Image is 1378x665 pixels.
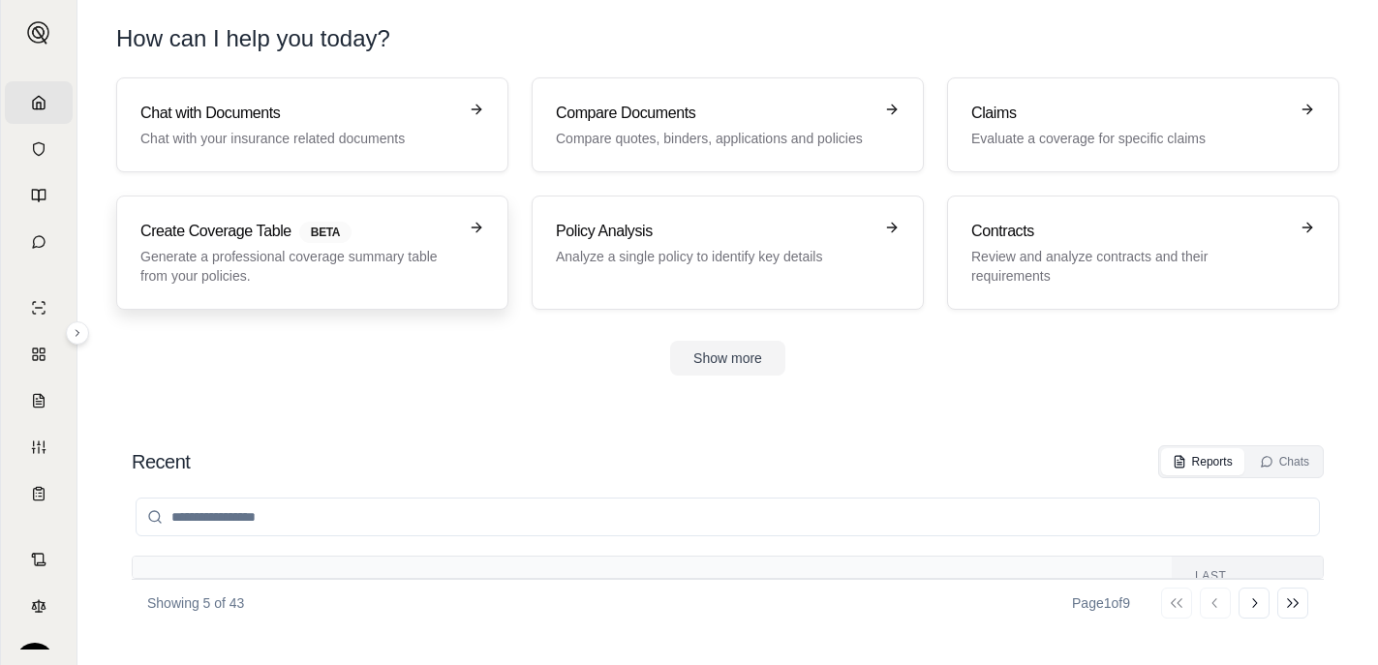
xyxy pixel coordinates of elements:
button: Expand sidebar [66,321,89,345]
h3: Claims [971,102,1288,125]
h3: Contracts [971,220,1288,243]
th: Files [533,557,957,612]
h3: Create Coverage Table [140,220,457,243]
p: Showing 5 of 43 [147,593,244,613]
button: Reports [1161,448,1244,475]
a: ClaimsEvaluate a coverage for specific claims [947,77,1339,172]
p: Evaluate a coverage for specific claims [971,129,1288,148]
a: ContractsReview and analyze contracts and their requirements [947,196,1339,310]
th: Report Type [957,557,1172,612]
button: Show more [670,341,785,376]
a: Compare DocumentsCompare quotes, binders, applications and policies [532,77,924,172]
a: Documents Vault [5,128,73,170]
h3: Compare Documents [556,102,873,125]
p: Review and analyze contracts and their requirements [971,247,1288,286]
h1: How can I help you today? [116,23,390,54]
a: Chat [5,221,73,263]
a: Policy AnalysisAnalyze a single policy to identify key details [532,196,924,310]
p: Compare quotes, binders, applications and policies [556,129,873,148]
h3: Chat with Documents [140,102,457,125]
div: Page 1 of 9 [1072,593,1130,613]
div: Chats [1260,454,1309,469]
div: Reports [1173,454,1233,469]
a: Contract Analysis [5,538,73,581]
a: Legal Search Engine [5,585,73,627]
span: BETA [299,222,352,243]
div: Last modified [1195,568,1300,599]
a: Create Coverage TableBETAGenerate a professional coverage summary table from your policies. [116,196,508,310]
a: Coverage Table [5,472,73,515]
button: Expand sidebar [19,14,58,52]
h3: Policy Analysis [556,220,873,243]
h2: Recent [132,448,190,475]
a: Custom Report [5,426,73,469]
p: Chat with your insurance related documents [140,129,457,148]
img: Expand sidebar [27,21,50,45]
a: Chat with DocumentsChat with your insurance related documents [116,77,508,172]
div: Name [156,576,509,591]
a: Claim Coverage [5,379,73,422]
p: Generate a professional coverage summary table from your policies. [140,247,457,286]
button: Chats [1248,448,1321,475]
a: Home [5,81,73,124]
p: Analyze a single policy to identify key details [556,247,873,266]
a: Single Policy [5,287,73,329]
a: Prompt Library [5,174,73,217]
a: Policy Comparisons [5,333,73,376]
